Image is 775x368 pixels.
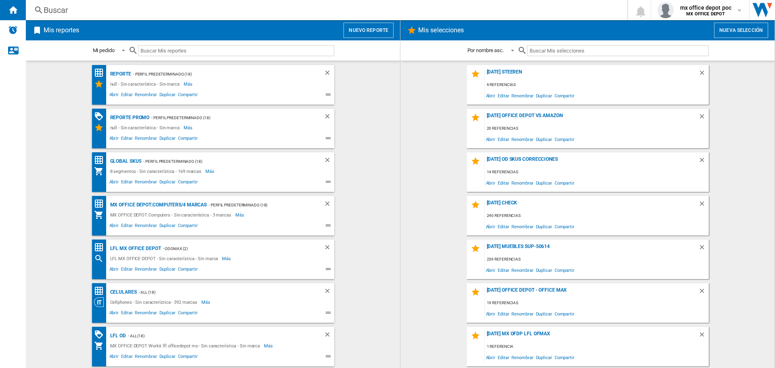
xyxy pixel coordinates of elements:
[108,91,120,101] span: Abrir
[485,80,709,90] div: 6 referencias
[108,297,202,307] div: Cellphones - Sin característica - 392 marcas
[177,353,199,362] span: Compartir
[467,47,504,53] div: Por nombre asc.
[158,178,177,188] span: Duplicar
[485,265,497,275] span: Abrir
[485,342,709,352] div: 1 referencia
[698,200,709,211] div: Borrar
[94,210,108,220] div: Mi colección
[324,113,334,123] div: Borrar
[496,177,510,188] span: Editar
[698,331,709,342] div: Borrar
[94,199,108,209] div: Matriz de precios
[510,134,534,145] span: Renombrar
[108,222,120,231] span: Abrir
[485,69,698,80] div: [DATE] STEEREN
[93,47,115,53] div: Mi pedido
[158,265,177,275] span: Duplicar
[108,265,120,275] span: Abrir
[535,352,553,363] span: Duplicar
[698,287,709,298] div: Borrar
[324,331,334,341] div: Borrar
[184,79,194,89] span: Más
[158,222,177,231] span: Duplicar
[108,254,222,263] div: LFL MX OFFICE DEPOT - Sin característica - Sin marca
[535,221,553,232] span: Duplicar
[553,352,576,363] span: Compartir
[510,265,534,275] span: Renombrar
[44,4,606,16] div: Buscar
[324,200,334,210] div: Borrar
[535,134,553,145] span: Duplicar
[485,211,709,221] div: 240 referencias
[94,166,108,176] div: Mi colección
[485,352,497,363] span: Abrir
[108,200,207,210] div: MX OFFICE DEPOT:Computers/4 marcas
[510,177,534,188] span: Renombrar
[120,91,134,101] span: Editar
[108,156,142,166] div: Global SKUs
[686,11,725,17] b: MX OFFICE DEPOT
[553,308,576,319] span: Compartir
[161,244,308,254] div: - ODOMAX (2)
[698,156,709,167] div: Borrar
[485,244,698,254] div: [DATE] muebles SUP-50614
[108,331,126,341] div: LFL OD
[485,134,497,145] span: Abrir
[108,166,206,176] div: 8 segmentos - Sin característica - 169 marcas
[134,178,158,188] span: Renombrar
[535,265,553,275] span: Duplicar
[485,221,497,232] span: Abrir
[658,2,674,18] img: profile.jpg
[42,23,81,38] h2: Mis reportes
[698,69,709,80] div: Borrar
[108,113,150,123] div: Reporte PROMO
[510,221,534,232] span: Renombrar
[510,308,534,319] span: Renombrar
[177,178,199,188] span: Compartir
[553,134,576,145] span: Compartir
[94,341,108,351] div: Mi colección
[553,265,576,275] span: Compartir
[8,25,18,35] img: alerts-logo.svg
[496,265,510,275] span: Editar
[324,69,334,79] div: Borrar
[120,222,134,231] span: Editar
[496,352,510,363] span: Editar
[158,91,177,101] span: Duplicar
[496,134,510,145] span: Editar
[485,167,709,177] div: 14 referencias
[510,352,534,363] span: Renombrar
[108,210,235,220] div: MX OFFICE DEPOT:Computers - Sin característica - 3 marcas
[108,341,264,351] div: MX OFFICE DEPOT:Workit lfl officedepot mx - Sin característica - Sin marca
[120,135,134,144] span: Editar
[680,4,732,12] span: mx office depot poc
[344,23,394,38] button: Nuevo reporte
[485,156,698,167] div: [DATE] OD SKUS CORRECCIONES
[94,242,108,252] div: Matriz de precios
[134,222,158,231] span: Renombrar
[108,69,131,79] div: REPORTE
[108,309,120,319] span: Abrir
[485,124,709,134] div: 20 referencias
[485,113,698,124] div: [DATE] OFFICE DEPOT VS AMAZON
[496,308,510,319] span: Editar
[134,353,158,362] span: Renombrar
[134,265,158,275] span: Renombrar
[134,91,158,101] span: Renombrar
[222,254,232,263] span: Más
[126,331,308,341] div: - ALL (18)
[149,113,307,123] div: - Perfil predeterminado (18)
[158,309,177,319] span: Duplicar
[94,330,108,340] div: Matriz de PROMOCIONES
[94,254,108,263] div: Buscar
[698,113,709,124] div: Borrar
[485,90,497,101] span: Abrir
[131,69,308,79] div: - Perfil predeterminado (18)
[485,331,698,342] div: [DATE] MX OFDP LFL OFMAX
[94,297,108,307] div: Visión Categoría
[177,222,199,231] span: Compartir
[527,45,708,56] input: Buscar Mis selecciones
[698,244,709,254] div: Borrar
[94,123,108,132] div: Mis Selecciones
